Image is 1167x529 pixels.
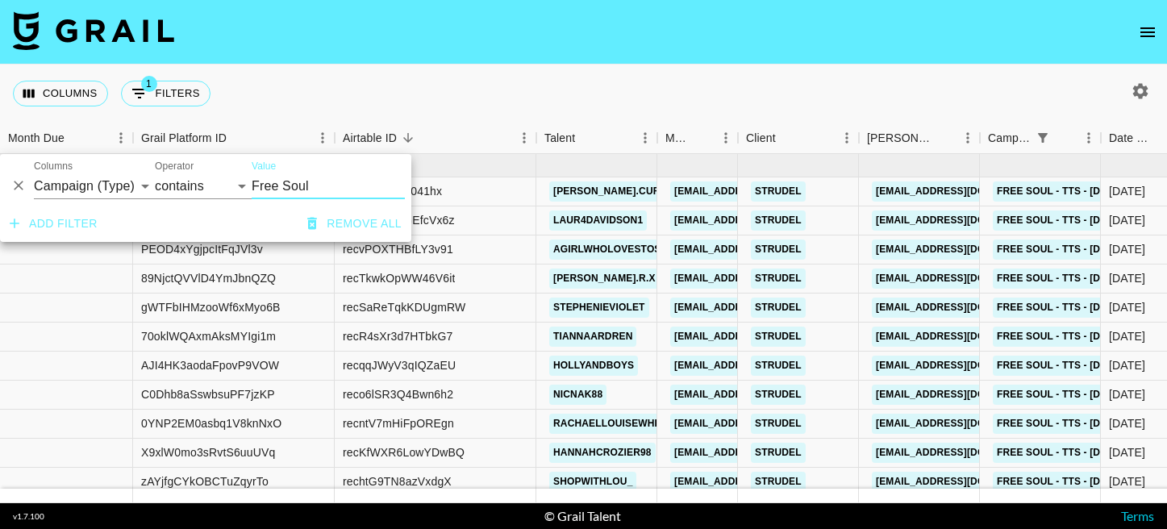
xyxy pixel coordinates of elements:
label: Value [252,160,276,173]
div: Campaign (Type) [988,123,1032,154]
div: 0YNP2EM0asbq1V8knNxO [141,415,281,431]
div: © Grail Talent [544,508,621,524]
a: [PERSON_NAME].curlz [549,181,677,202]
a: tiannaardren [549,327,636,347]
button: Remove all [301,209,408,239]
a: [EMAIL_ADDRESS][DOMAIN_NAME] [670,210,851,231]
button: Sort [691,127,714,149]
div: Grail Platform ID [133,123,335,154]
div: zAYjfgCYkOBCTuZqyrTo [141,473,269,489]
a: [EMAIL_ADDRESS][DOMAIN_NAME] [872,443,1052,463]
div: 04/06/2025 [1109,328,1145,344]
button: Sort [1054,127,1077,149]
a: [EMAIL_ADDRESS][DOMAIN_NAME] [872,327,1052,347]
a: [EMAIL_ADDRESS][DOMAIN_NAME] [872,385,1052,405]
a: rachaellouisewhitelaw [549,414,696,434]
a: Strudel [751,181,806,202]
button: Menu [1077,126,1101,150]
a: Free Soul - TTS - [DATE] [993,327,1127,347]
a: Strudel [751,414,806,434]
a: [EMAIL_ADDRESS][DOMAIN_NAME] [872,240,1052,260]
a: Strudel [751,210,806,231]
div: gWTFbIHMzooWf6xMyo6B [141,299,281,315]
a: Strudel [751,356,806,376]
div: recTkwkOpWW46V6it [343,270,455,286]
div: 04/06/2025 [1109,270,1145,286]
div: C0Dhb8aSswbsuPF7jzKP [141,386,275,402]
a: hannahcrozier98 [549,443,656,463]
a: [EMAIL_ADDRESS][DOMAIN_NAME] [872,269,1052,289]
div: v 1.7.100 [13,511,44,522]
div: 04/06/2025 [1109,212,1145,228]
div: reco6lSR3Q4Bwn6h2 [343,386,453,402]
a: Strudel [751,269,806,289]
button: Delete [6,173,31,198]
a: Strudel [751,240,806,260]
a: Free Soul - TTS - [DATE] [993,356,1127,376]
button: Show filters [121,81,210,106]
a: [EMAIL_ADDRESS][DOMAIN_NAME] [670,472,851,492]
a: Strudel [751,472,806,492]
a: Strudel [751,443,806,463]
a: stephenieviolet [549,298,649,318]
button: open drawer [1132,16,1164,48]
a: [EMAIL_ADDRESS][DOMAIN_NAME] [670,385,851,405]
a: Free Soul - TTS - [DATE] [993,269,1127,289]
div: Client [738,123,859,154]
a: Free Soul - TTS - [DATE] [993,443,1127,463]
a: [EMAIL_ADDRESS][DOMAIN_NAME] [872,298,1052,318]
button: Menu [835,126,859,150]
div: Booker [859,123,980,154]
button: Menu [311,126,335,150]
button: Sort [397,127,419,149]
a: [PERSON_NAME].r.x [549,269,660,289]
a: nicnak88 [549,385,606,405]
div: Talent [544,123,575,154]
a: Free Soul - TTS - [DATE] [993,414,1127,434]
a: hollyandboys [549,356,638,376]
button: Sort [65,127,87,149]
a: [EMAIL_ADDRESS][DOMAIN_NAME] [670,414,851,434]
div: 04/06/2025 [1109,444,1145,460]
a: Strudel [751,327,806,347]
a: Strudel [751,298,806,318]
div: recKfWXR6LowYDwBQ [343,444,465,460]
a: [EMAIL_ADDRESS][DOMAIN_NAME] [670,298,851,318]
a: [EMAIL_ADDRESS][DOMAIN_NAME] [670,181,851,202]
div: recqqJWyV3qIQZaEU [343,357,456,373]
button: Sort [776,127,798,149]
div: Grail Platform ID [141,123,227,154]
button: Menu [633,126,657,150]
div: 04/06/2025 [1109,415,1145,431]
a: Free Soul - TTS - [DATE] [993,298,1127,318]
a: Strudel [751,385,806,405]
a: Free Soul - TTS - [DATE] [993,181,1127,202]
a: [EMAIL_ADDRESS][DOMAIN_NAME] [872,414,1052,434]
div: Month Due [8,123,65,154]
button: Menu [109,126,133,150]
div: recvPOXTHBfLY3v91 [343,241,453,257]
a: [EMAIL_ADDRESS][DOMAIN_NAME] [670,356,851,376]
div: 89NjctQVVlD4YmJbnQZQ [141,270,276,286]
a: Free Soul - TTS - [DATE] [993,240,1127,260]
div: [PERSON_NAME] [867,123,933,154]
div: 04/06/2025 [1109,357,1145,373]
a: [EMAIL_ADDRESS][DOMAIN_NAME] [872,210,1052,231]
a: [EMAIL_ADDRESS][DOMAIN_NAME] [872,472,1052,492]
div: Talent [536,123,657,154]
div: Campaign (Type) [980,123,1101,154]
div: 04/06/2025 [1109,473,1145,489]
a: Free Soul - TTS - [DATE] [993,472,1127,492]
a: laur4davidson1 [549,210,647,231]
div: X9xlW0mo3sRvtS6uuUVq [141,444,275,460]
a: Free Soul - TTS - [DATE] [993,385,1127,405]
div: Client [746,123,776,154]
div: PEOD4xYgjpcItFqJVl3v [141,241,263,257]
button: Sort [575,127,598,149]
div: 04/06/2025 [1109,299,1145,315]
a: [EMAIL_ADDRESS][DOMAIN_NAME] [670,327,851,347]
div: 04/06/2025 [1109,241,1145,257]
label: Operator [155,160,194,173]
div: 04/06/2025 [1109,386,1145,402]
a: agirlwholovestoshop_ [549,240,692,260]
